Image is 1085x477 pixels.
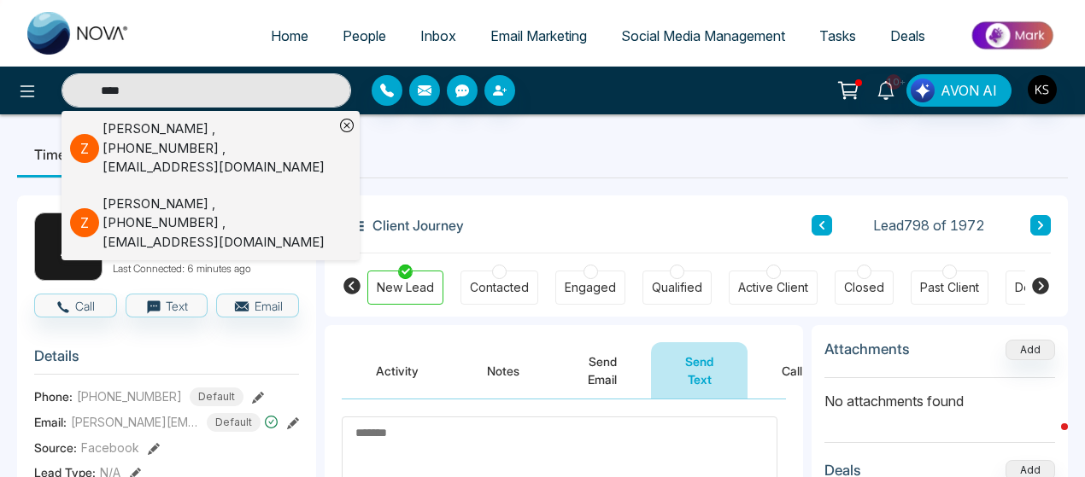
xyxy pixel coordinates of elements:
img: Lead Flow [911,79,935,102]
span: Deals [890,27,925,44]
span: Inbox [420,27,456,44]
button: Email [216,294,299,317]
a: Home [254,20,325,52]
div: Active Client [738,279,808,296]
span: Social Media Management [621,27,785,44]
span: Add [1006,341,1055,356]
span: 10+ [886,74,901,90]
div: Closed [844,279,884,296]
span: Facebook [81,439,139,457]
p: Last Connected: 6 minutes ago [113,258,299,276]
span: Source: [34,439,77,457]
div: Qualified [652,279,702,296]
span: [PHONE_NUMBER] [77,387,182,405]
iframe: Intercom live chat [1027,419,1068,460]
span: People [343,27,386,44]
span: Default [207,413,261,432]
a: Email Marketing [473,20,604,52]
span: Phone: [34,387,73,405]
a: Deals [873,20,942,52]
div: Contacted [470,279,529,296]
div: A [34,212,103,281]
img: Nova CRM Logo [27,12,130,55]
button: Add [1006,340,1055,360]
p: No attachments found [824,378,1055,411]
p: Z [70,134,99,163]
span: Email Marketing [490,27,587,44]
a: Tasks [802,20,873,52]
a: Social Media Management [604,20,802,52]
a: People [325,20,403,52]
button: AVON AI [906,74,1012,107]
span: Lead 798 of 1972 [873,215,985,236]
a: 10+ [865,74,906,104]
span: Tasks [819,27,856,44]
h3: Details [34,347,299,374]
button: Notes [453,342,554,398]
button: Text [126,294,208,317]
div: New Lead [377,279,434,296]
a: Inbox [403,20,473,52]
h3: Client Journey [342,212,464,238]
div: Past Client [920,279,979,296]
div: [PERSON_NAME] , [PHONE_NUMBER] , [EMAIL_ADDRESS][DOMAIN_NAME] [103,195,334,253]
span: [PERSON_NAME][EMAIL_ADDRESS][DOMAIN_NAME] [71,413,199,431]
button: Call [748,342,836,398]
button: Activity [342,342,453,398]
p: Z [70,208,99,237]
img: Market-place.gif [951,16,1075,55]
li: Timeline [17,131,105,177]
button: Send Email [554,342,651,398]
h3: Attachments [824,340,910,358]
span: AVON AI [941,80,997,101]
span: Email: [34,413,67,431]
img: User Avatar [1028,75,1057,104]
div: [PERSON_NAME] , [PHONE_NUMBER] , [EMAIL_ADDRESS][DOMAIN_NAME] [103,119,334,177]
span: Default [190,387,243,406]
button: Send Text [651,342,748,398]
div: Engaged [565,279,616,296]
button: Call [34,294,117,317]
span: Home [271,27,308,44]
